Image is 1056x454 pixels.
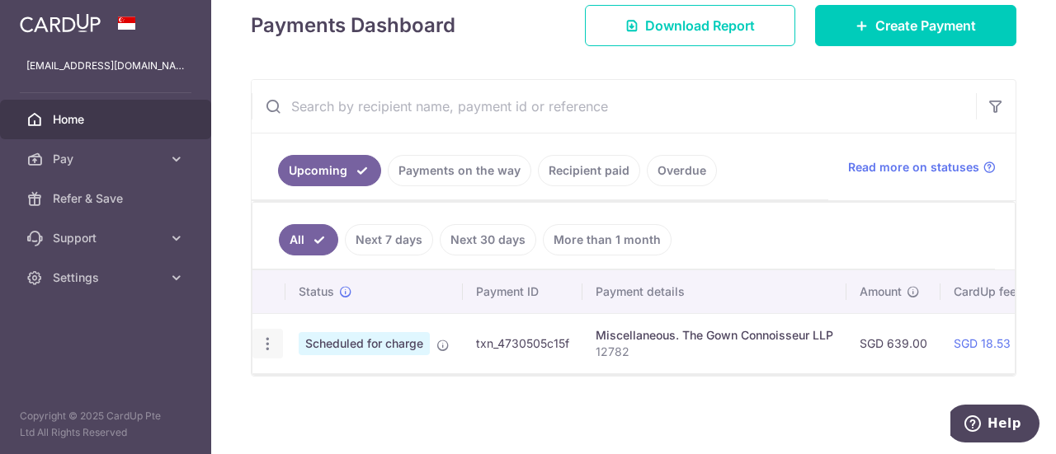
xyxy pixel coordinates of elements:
span: Download Report [645,16,755,35]
a: Create Payment [815,5,1016,46]
a: Download Report [585,5,795,46]
span: Home [53,111,162,128]
span: Support [53,230,162,246]
a: Read more on statuses [848,159,996,176]
a: More than 1 month [543,224,672,255]
span: Pay [53,151,162,167]
span: Refer & Save [53,190,162,207]
div: Miscellaneous. The Gown Connoisseur LLP [596,327,833,344]
th: Payment ID [463,270,582,313]
p: 12782 [596,344,833,360]
span: Amount [860,283,902,300]
h4: Payments Dashboard [251,11,455,40]
iframe: Opens a widget where you can find more information [950,405,1039,446]
img: CardUp [20,13,101,33]
p: [EMAIL_ADDRESS][DOMAIN_NAME] [26,58,185,74]
a: Overdue [647,155,717,186]
span: Status [299,283,334,300]
a: Recipient paid [538,155,640,186]
a: Payments on the way [388,155,531,186]
span: Scheduled for charge [299,332,430,355]
a: Upcoming [278,155,381,186]
span: Settings [53,269,162,286]
td: SGD 639.00 [846,313,940,373]
a: All [279,224,338,255]
input: Search by recipient name, payment id or reference [252,80,976,133]
span: Create Payment [875,16,976,35]
a: SGD 18.53 [954,336,1011,350]
a: Next 7 days [345,224,433,255]
a: Next 30 days [440,224,536,255]
span: Read more on statuses [848,159,979,176]
td: txn_4730505c15f [463,313,582,373]
span: CardUp fee [954,283,1016,300]
th: Payment details [582,270,846,313]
